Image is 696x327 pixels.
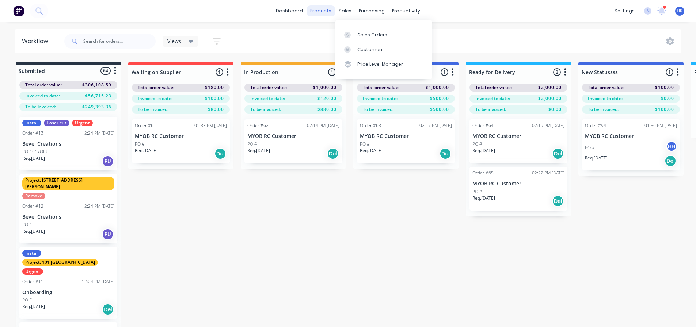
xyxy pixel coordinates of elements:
[335,27,432,42] a: Sales Orders
[25,104,56,110] span: To be invoiced:
[22,250,41,257] div: Install
[19,117,117,170] div: InstallLaser cutUrgentOrder #1312:24 PM [DATE]Bevel CreationsPO #917OIUReq.[DATE]PU
[677,8,683,14] span: HR
[25,82,62,88] span: Total order value:
[102,304,114,315] div: Del
[22,141,114,147] p: Bevel Creations
[22,149,47,155] p: PO #917OIU
[82,203,114,209] div: 12:24 PM [DATE]
[205,95,224,102] span: $100.00
[307,122,339,129] div: 02:14 PM [DATE]
[82,278,114,285] div: 12:24 PM [DATE]
[22,289,114,296] p: Onboarding
[360,122,381,129] div: Order #63
[419,122,452,129] div: 02:17 PM [DATE]
[582,119,680,170] div: Order #9401:56 PM [DATE]MYOB RC CustomerPO #HHReq.[DATE]Del
[472,147,495,154] p: Req. [DATE]
[22,130,43,136] div: Order #13
[335,57,432,72] a: Price Level Manager
[644,122,677,129] div: 01:56 PM [DATE]
[472,122,494,129] div: Order #64
[82,130,114,136] div: 12:24 PM [DATE]
[472,181,564,187] p: MYOB RC Customer
[588,106,619,113] span: To be invoiced:
[19,247,117,319] div: InstallProject: 101 [GEOGRAPHIC_DATA]UrgentOrder #1112:24 PM [DATE]OnboardingPO #Req.[DATE]Del
[82,104,111,110] span: $249,393.36
[135,147,157,154] p: Req. [DATE]
[611,5,638,16] div: settings
[585,133,677,139] p: MYOB RC Customer
[22,177,114,190] div: Project: [STREET_ADDRESS][PERSON_NAME]
[666,141,677,152] div: HH
[665,155,676,167] div: Del
[22,203,43,209] div: Order #12
[313,84,336,91] span: $1,000.00
[317,106,336,113] span: $880.00
[22,214,114,220] p: Bevel Creations
[585,145,595,151] p: PO #
[360,133,452,139] p: MYOB RC Customer
[22,193,45,199] div: Remake
[440,148,451,159] div: Del
[138,106,168,113] span: To be invoiced:
[469,167,567,211] div: Order #6502:22 PM [DATE]MYOB RC CustomerPO #Req.[DATE]Del
[472,133,564,139] p: MYOB RC Customer
[430,95,449,102] span: $500.00
[22,37,52,46] div: Workflow
[472,170,494,176] div: Order #65
[388,5,424,16] div: productivity
[194,122,227,129] div: 01:33 PM [DATE]
[357,32,387,38] div: Sales Orders
[250,106,281,113] span: To be invoiced:
[19,174,117,243] div: Project: [STREET_ADDRESS][PERSON_NAME]RemakeOrder #1212:24 PM [DATE]Bevel CreationsPO #Req.[DATE]PU
[357,61,403,68] div: Price Level Manager
[538,84,562,91] span: $2,000.00
[250,84,287,91] span: Total order value:
[22,155,45,162] p: Req. [DATE]
[138,84,174,91] span: Total order value:
[102,228,114,240] div: PU
[335,5,355,16] div: sales
[135,141,145,147] p: PO #
[552,195,564,207] div: Del
[22,297,32,303] p: PO #
[247,133,339,139] p: MYOB RC Customer
[22,278,43,285] div: Order #11
[247,122,269,129] div: Order #62
[469,119,567,163] div: Order #6402:19 PM [DATE]MYOB RC CustomerPO #Req.[DATE]Del
[25,93,60,99] span: Invoiced to date:
[360,147,383,154] p: Req. [DATE]
[661,95,674,102] span: $0.00
[355,5,388,16] div: purchasing
[475,84,512,91] span: Total order value:
[426,84,449,91] span: $1,000.00
[472,195,495,201] p: Req. [DATE]
[475,106,506,113] span: To be invoiced:
[472,141,482,147] p: PO #
[85,93,111,99] span: $56,715.23
[588,84,624,91] span: Total order value:
[247,147,270,154] p: Req. [DATE]
[317,95,336,102] span: $120.00
[205,84,224,91] span: $180.00
[83,34,156,49] input: Search for orders...
[357,119,455,163] div: Order #6302:17 PM [DATE]MYOB RC CustomerPO #Req.[DATE]Del
[585,155,608,161] p: Req. [DATE]
[138,95,172,102] span: Invoiced to date:
[22,268,43,275] div: Urgent
[167,37,181,45] span: Views
[22,259,98,266] div: Project: 101 [GEOGRAPHIC_DATA]
[244,119,342,163] div: Order #6202:14 PM [DATE]MYOB RC CustomerPO #Req.[DATE]Del
[135,133,227,139] p: MYOB RC Customer
[327,148,339,159] div: Del
[363,106,393,113] span: To be invoiced:
[72,120,93,126] div: Urgent
[552,148,564,159] div: Del
[22,228,45,235] p: Req. [DATE]
[44,120,69,126] div: Laser cut
[548,106,562,113] span: $0.00
[214,148,226,159] div: Del
[532,170,564,176] div: 02:22 PM [DATE]
[22,120,41,126] div: Install
[335,42,432,57] a: Customers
